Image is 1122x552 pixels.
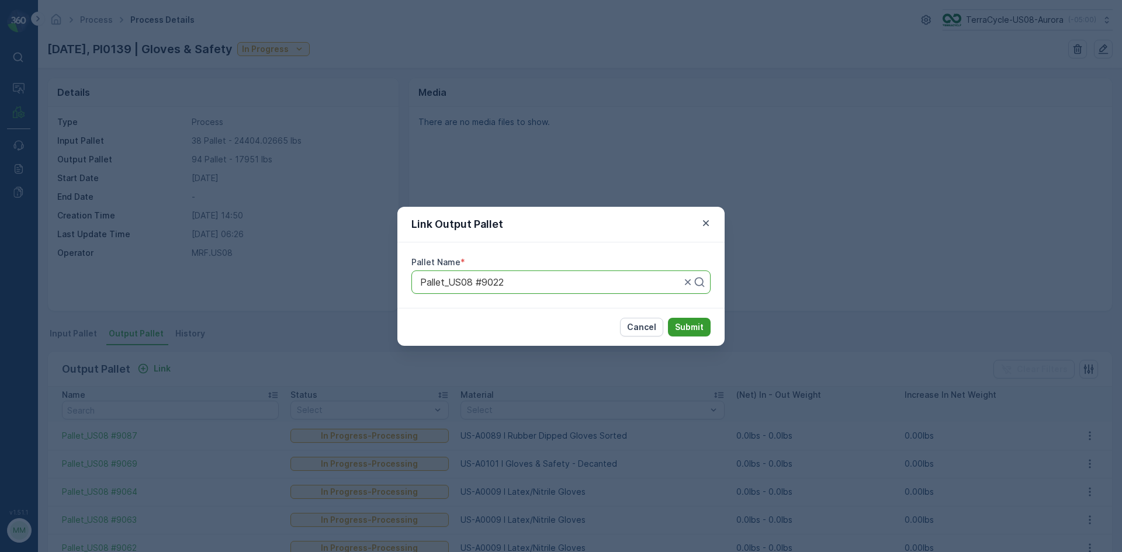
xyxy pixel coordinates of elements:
button: Submit [668,318,711,336]
p: Submit [675,321,704,333]
p: Cancel [627,321,656,333]
p: Link Output Pallet [411,216,503,232]
button: Cancel [620,318,663,336]
label: Pallet Name [411,257,460,267]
